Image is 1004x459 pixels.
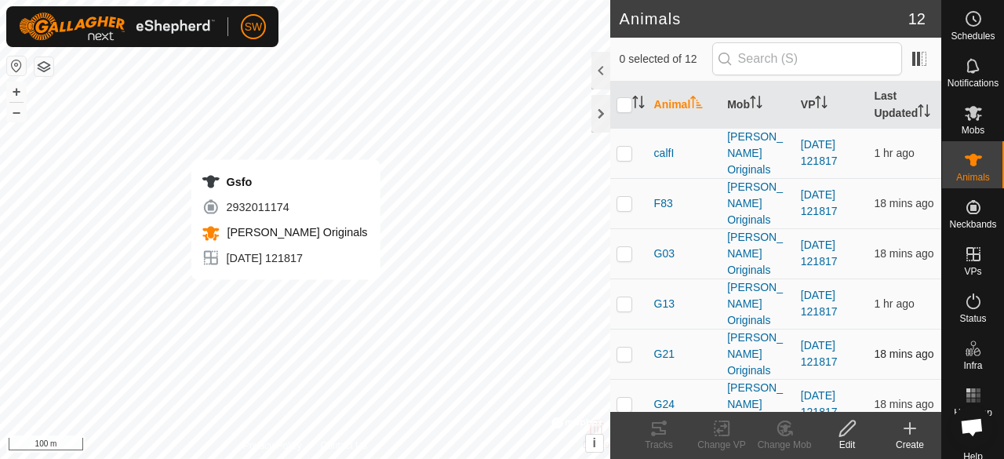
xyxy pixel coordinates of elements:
div: [PERSON_NAME] Originals [727,179,788,228]
div: Tracks [627,438,690,452]
div: [PERSON_NAME] Originals [727,279,788,329]
p-sorticon: Activate to sort [918,107,930,119]
span: G21 [654,346,675,362]
span: SW [245,19,263,35]
input: Search (S) [712,42,902,75]
span: 7 Oct 2025, 4:35 pm [874,348,933,360]
div: Change VP [690,438,753,452]
span: 7 Oct 2025, 3:05 pm [874,147,914,159]
span: 7 Oct 2025, 4:35 pm [874,247,933,260]
span: Neckbands [949,220,996,229]
div: Create [878,438,941,452]
div: 2932011174 [202,198,368,217]
span: G03 [654,246,675,262]
a: [DATE] 121817 [801,188,838,217]
span: [PERSON_NAME] Originals [224,226,368,239]
span: G13 [654,296,675,312]
span: Notifications [948,78,999,88]
a: [DATE] 121817 [801,289,838,318]
a: [DATE] 121817 [801,389,838,418]
button: – [7,103,26,122]
div: Change Mob [753,438,816,452]
div: Edit [816,438,878,452]
a: [DATE] 121817 [801,339,838,368]
a: [DATE] 121817 [801,138,838,167]
span: 12 [908,7,926,31]
a: Privacy Policy [243,439,302,453]
span: Heatmap [954,408,992,417]
span: F83 [654,195,673,212]
span: VPs [964,267,981,276]
p-sorticon: Activate to sort [690,98,703,111]
button: i [586,435,603,452]
button: Reset Map [7,56,26,75]
span: Schedules [951,31,995,41]
p-sorticon: Activate to sort [815,98,828,111]
span: Status [959,314,986,323]
th: Mob [721,82,795,129]
span: G24 [654,396,675,413]
span: 7 Oct 2025, 3:05 pm [874,297,914,310]
button: Map Layers [35,57,53,76]
th: VP [795,82,868,129]
span: Mobs [962,126,984,135]
p-sorticon: Activate to sort [632,98,645,111]
span: Animals [956,173,990,182]
div: [PERSON_NAME] Originals [727,229,788,279]
div: [PERSON_NAME] Originals [727,380,788,429]
p-sorticon: Activate to sort [750,98,762,111]
span: Infra [963,361,982,370]
div: Gsfo [202,173,368,191]
th: Animal [648,82,722,129]
span: calfI [654,145,675,162]
th: Last Updated [868,82,941,129]
span: 7 Oct 2025, 4:35 pm [874,197,933,209]
a: [DATE] 121817 [801,239,838,268]
div: Open chat [951,406,993,448]
img: Gallagher Logo [19,13,215,41]
span: i [592,436,595,450]
span: 0 selected of 12 [620,51,712,67]
span: 7 Oct 2025, 4:35 pm [874,398,933,410]
h2: Animals [620,9,908,28]
div: [DATE] 121817 [202,249,368,268]
div: [PERSON_NAME] Originals [727,330,788,379]
a: Contact Us [320,439,366,453]
button: + [7,82,26,101]
div: [PERSON_NAME] Originals [727,129,788,178]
